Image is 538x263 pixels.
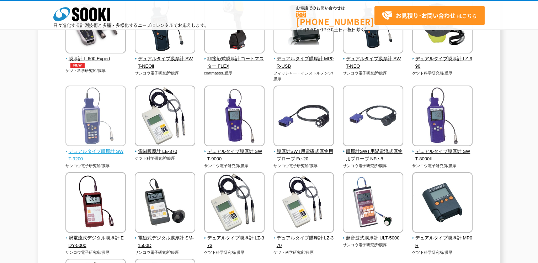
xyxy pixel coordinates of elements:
a: デュアルタイプ膜厚計 SWT-9200 [65,141,126,163]
p: サンコウ電子研究所/膜厚 [65,163,126,169]
span: デュアルタイプ膜厚計 MP0R-USB [273,55,334,70]
img: デュアルタイプ膜厚計 LZ-373 [204,172,265,234]
img: デュアルタイプ膜厚計 MP0R [412,172,473,234]
img: デュアルタイプ膜厚計 SWT-9200 [65,86,126,148]
a: 渦電流式デジタル膜厚計 EDY-5000 [65,228,126,249]
p: ケツト科学研究所/膜厚 [412,249,473,256]
p: サンコウ電子研究所/膜厚 [135,249,196,256]
a: 電磁式デジタル膜厚計 SM-1500D [135,228,196,249]
p: サンコウ電子研究所/膜厚 [412,163,473,169]
a: 膜厚計SWT用渦電流式厚物用プローブ NFe-8 [343,141,404,163]
a: 電磁膜厚計 LE-370 [135,141,196,155]
p: フィッシャー・インストルメンツ/膜厚 [273,70,334,82]
span: 17:30 [321,26,334,33]
span: 膜厚計 L-600 Expert [65,55,126,68]
img: 超音波式膜厚計 ULT-5000 [343,172,403,234]
a: デュアルタイプ膜厚計 SWT-NEOⅡ [135,48,196,70]
span: デュアルタイプ膜厚計 SWT-8000Ⅱ [412,148,473,163]
span: デュアルタイプ膜厚計 SWT-NEOⅡ [135,55,196,70]
p: サンコウ電子研究所/膜厚 [135,70,196,76]
img: 膜厚計SWT用渦電流式厚物用プローブ NFe-8 [343,86,403,148]
a: 膜厚計 L-600 ExpertNEW [65,48,126,68]
img: 電磁式デジタル膜厚計 SM-1500D [135,172,195,234]
img: 渦電流式デジタル膜厚計 EDY-5000 [65,172,126,234]
span: はこちら [382,10,477,21]
span: デュアルタイプ膜厚計 SWT-9000 [204,148,265,163]
a: 非接触式膜厚計 コートマスター FLEX [204,48,265,70]
span: デュアルタイプ膜厚計 LZ-373 [204,234,265,249]
p: 日々進化する計測技術と多種・多様化するニーズにレンタルでお応えします。 [53,23,209,27]
a: 膜厚計SWT用電磁式厚物用プローブ Fe-20 [273,141,334,163]
img: 電磁膜厚計 LE-370 [135,86,195,148]
a: デュアルタイプ膜厚計 LZ-373 [204,228,265,249]
strong: お見積り･お問い合わせ [396,11,456,20]
span: 膜厚計SWT用電磁式厚物用プローブ Fe-20 [273,148,334,163]
span: 電磁式デジタル膜厚計 SM-1500D [135,234,196,249]
span: デュアルタイプ膜厚計 LZ-370 [273,234,334,249]
a: デュアルタイプ膜厚計 MP0R [412,228,473,249]
a: デュアルタイプ膜厚計 SWT-NEO [343,48,404,70]
img: NEW [69,63,86,68]
span: (平日 ～ 土日、祝日除く) [296,26,367,33]
p: サンコウ電子研究所/膜厚 [343,242,404,248]
p: サンコウ電子研究所/膜厚 [204,163,265,169]
span: 非接触式膜厚計 コートマスター FLEX [204,55,265,70]
p: coatmaster/膜厚 [204,70,265,76]
p: ケツト科学研究所/膜厚 [204,249,265,256]
p: サンコウ電子研究所/膜厚 [65,249,126,256]
a: デュアルタイプ膜厚計 LZ-370 [273,228,334,249]
span: 8:50 [307,26,317,33]
img: デュアルタイプ膜厚計 SWT-8000Ⅱ [412,86,473,148]
span: 渦電流式デジタル膜厚計 EDY-5000 [65,234,126,249]
p: サンコウ電子研究所/膜厚 [343,70,404,76]
span: デュアルタイプ膜厚計 LZ-990 [412,55,473,70]
p: ケツト科学研究所/膜厚 [412,70,473,76]
a: デュアルタイプ膜厚計 SWT-9000 [204,141,265,163]
a: デュアルタイプ膜厚計 SWT-8000Ⅱ [412,141,473,163]
a: [PHONE_NUMBER] [296,11,374,26]
p: ケツト科学研究所/膜厚 [65,68,126,74]
span: デュアルタイプ膜厚計 SWT-9200 [65,148,126,163]
a: 超音波式膜厚計 ULT-5000 [343,228,404,242]
p: サンコウ電子研究所/膜厚 [273,163,334,169]
p: ケツト科学研究所/膜厚 [135,155,196,161]
p: ケツト科学研究所/膜厚 [273,249,334,256]
span: デュアルタイプ膜厚計 MP0R [412,234,473,249]
span: デュアルタイプ膜厚計 SWT-NEO [343,55,404,70]
a: デュアルタイプ膜厚計 MP0R-USB [273,48,334,70]
p: サンコウ電子研究所/膜厚 [343,163,404,169]
a: お見積り･お問い合わせはこちら [374,6,485,25]
span: お電話でのお問い合わせは [296,6,374,10]
span: 超音波式膜厚計 ULT-5000 [343,234,404,242]
img: デュアルタイプ膜厚計 SWT-9000 [204,86,265,148]
span: 電磁膜厚計 LE-370 [135,148,196,155]
span: 膜厚計SWT用渦電流式厚物用プローブ NFe-8 [343,148,404,163]
a: デュアルタイプ膜厚計 LZ-990 [412,48,473,70]
img: 膜厚計SWT用電磁式厚物用プローブ Fe-20 [273,86,334,148]
img: デュアルタイプ膜厚計 LZ-370 [273,172,334,234]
